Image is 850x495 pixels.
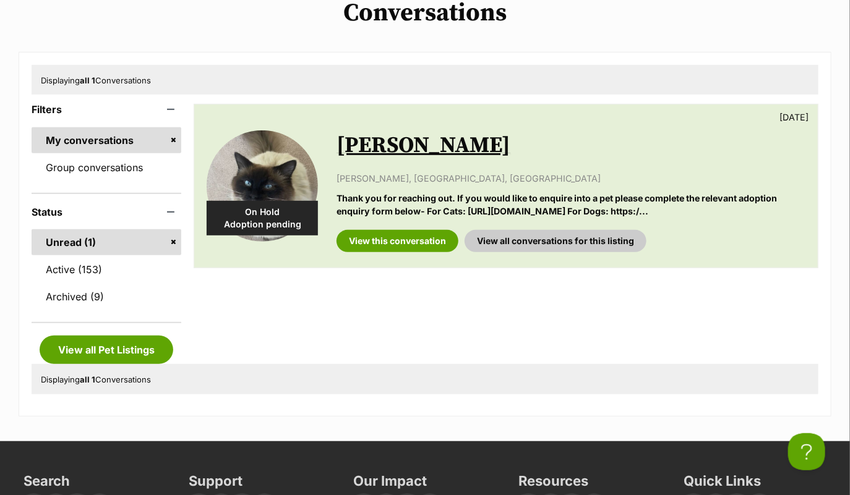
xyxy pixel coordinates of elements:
[779,111,809,124] p: [DATE]
[41,75,151,85] span: Displaying Conversations
[32,127,181,153] a: My conversations
[32,284,181,310] a: Archived (9)
[788,433,825,470] iframe: Help Scout Beacon - Open
[337,132,510,159] a: [PERSON_NAME]
[207,130,318,242] img: Fabio
[80,75,95,85] strong: all 1
[32,206,181,218] header: Status
[337,172,805,185] p: [PERSON_NAME], [GEOGRAPHIC_DATA], [GEOGRAPHIC_DATA]
[32,229,181,255] a: Unread (1)
[465,230,646,252] a: View all conversations for this listing
[40,336,173,364] a: View all Pet Listings
[337,230,458,252] a: View this conversation
[41,374,151,384] span: Displaying Conversations
[80,374,95,384] strong: all 1
[207,201,318,235] div: On Hold
[32,256,181,282] a: Active (153)
[32,104,181,115] header: Filters
[337,192,805,218] p: Thank you for reaching out. If you would like to enquire into a pet please complete the relevant ...
[207,218,318,231] span: Adoption pending
[32,154,181,180] a: Group conversations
